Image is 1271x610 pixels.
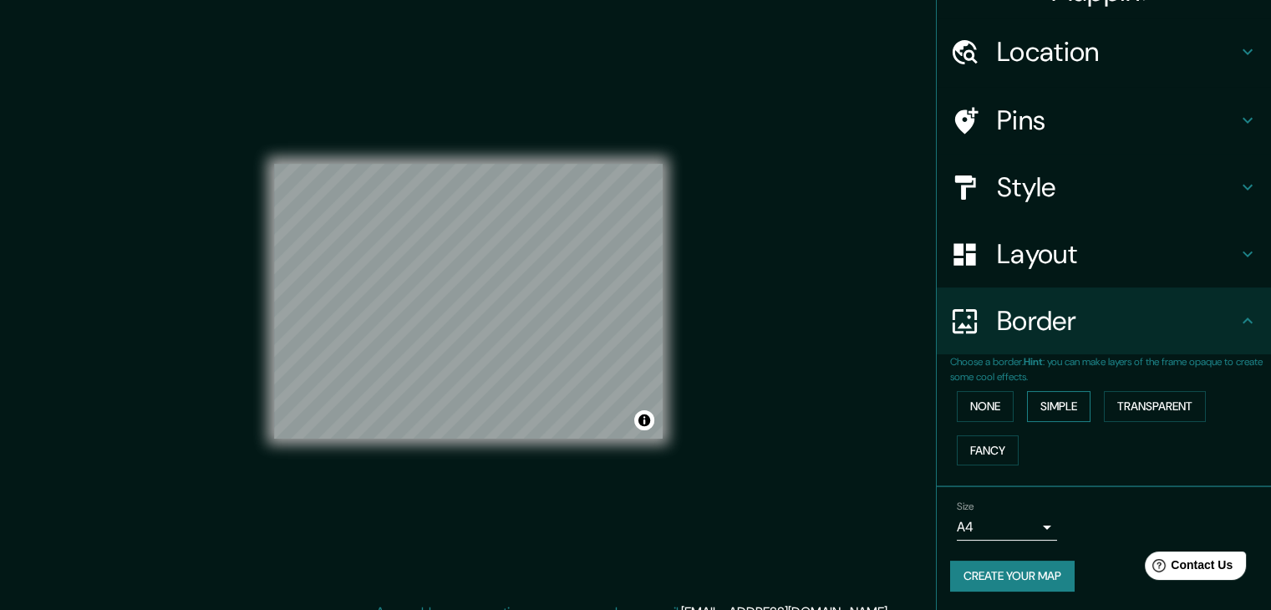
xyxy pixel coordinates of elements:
[1104,391,1206,422] button: Transparent
[634,410,654,430] button: Toggle attribution
[937,287,1271,354] div: Border
[937,154,1271,221] div: Style
[997,170,1238,204] h4: Style
[937,221,1271,287] div: Layout
[274,164,663,439] canvas: Map
[957,391,1014,422] button: None
[997,304,1238,338] h4: Border
[997,35,1238,69] h4: Location
[957,500,974,514] label: Size
[997,237,1238,271] h4: Layout
[1122,545,1253,592] iframe: Help widget launcher
[957,435,1019,466] button: Fancy
[997,104,1238,137] h4: Pins
[950,354,1271,384] p: Choose a border. : you can make layers of the frame opaque to create some cool effects.
[1024,355,1043,369] b: Hint
[1027,391,1091,422] button: Simple
[957,514,1057,541] div: A4
[937,87,1271,154] div: Pins
[937,18,1271,85] div: Location
[950,561,1075,592] button: Create your map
